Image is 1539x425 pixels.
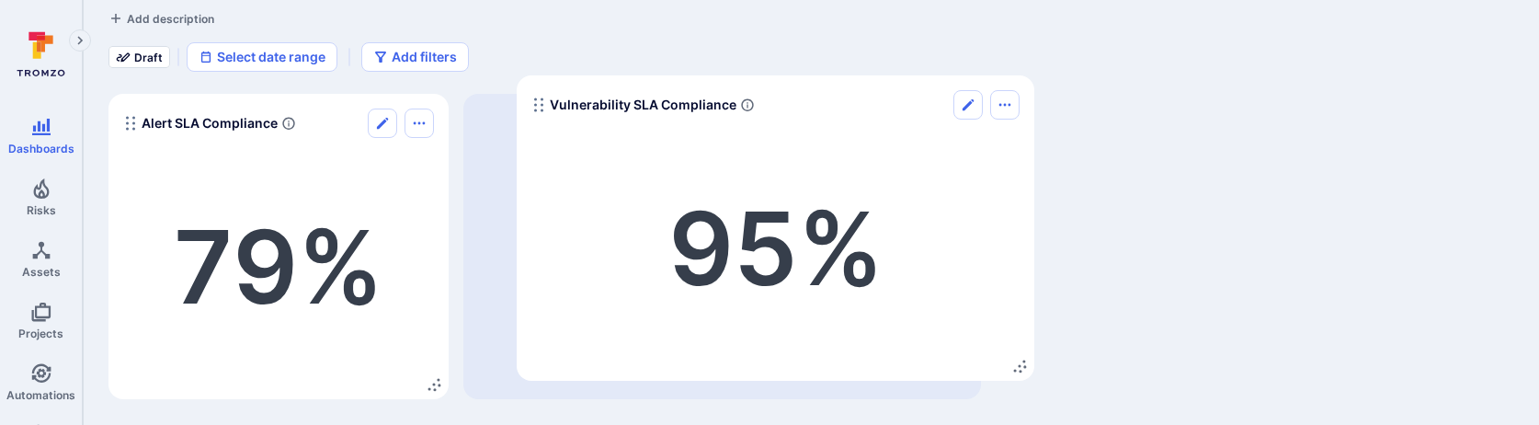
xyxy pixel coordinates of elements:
[187,42,337,72] button: Select date range
[27,203,56,217] span: Risks
[174,205,298,328] span: 79
[550,96,736,114] span: Vulnerability SLA Compliance
[134,51,163,64] span: Draft
[517,75,1034,381] div: Widget
[361,42,469,72] button: Add filters
[142,114,278,132] span: Alert SLA Compliance
[108,46,170,68] div: Draft
[668,187,883,310] span: %
[953,90,983,120] button: Edit
[108,94,449,399] div: Widget
[74,33,86,49] i: Expand navigation menu
[990,90,1020,120] button: Options menu
[174,205,383,328] span: %
[108,9,214,28] button: Add description
[368,109,397,138] button: Edit
[127,12,214,26] span: Add description
[8,142,74,155] span: Dashboards
[22,265,61,279] span: Assets
[18,327,63,340] span: Projects
[6,388,75,402] span: Automations
[405,109,434,138] button: Options menu
[69,29,91,52] button: Expand navigation menu
[668,187,798,310] span: 95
